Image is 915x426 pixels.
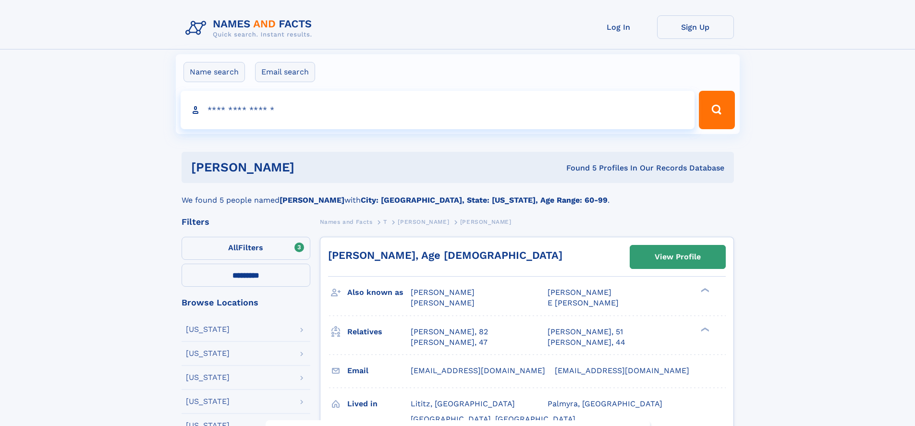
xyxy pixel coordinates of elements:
[191,161,430,173] h1: [PERSON_NAME]
[411,327,488,337] a: [PERSON_NAME], 82
[182,218,310,226] div: Filters
[411,414,575,424] span: [GEOGRAPHIC_DATA], [GEOGRAPHIC_DATA]
[555,366,689,375] span: [EMAIL_ADDRESS][DOMAIN_NAME]
[411,337,488,348] a: [PERSON_NAME], 47
[186,398,230,405] div: [US_STATE]
[347,324,411,340] h3: Relatives
[347,284,411,301] h3: Also known as
[182,237,310,260] label: Filters
[186,374,230,381] div: [US_STATE]
[411,298,475,307] span: [PERSON_NAME]
[398,216,449,228] a: [PERSON_NAME]
[228,243,238,252] span: All
[698,326,710,332] div: ❯
[699,91,734,129] button: Search Button
[548,337,625,348] a: [PERSON_NAME], 44
[460,219,512,225] span: [PERSON_NAME]
[383,216,387,228] a: T
[630,245,725,268] a: View Profile
[182,183,734,206] div: We found 5 people named with .
[182,298,310,307] div: Browse Locations
[186,350,230,357] div: [US_STATE]
[548,288,611,297] span: [PERSON_NAME]
[411,366,545,375] span: [EMAIL_ADDRESS][DOMAIN_NAME]
[347,396,411,412] h3: Lived in
[347,363,411,379] h3: Email
[548,399,662,408] span: Palmyra, [GEOGRAPHIC_DATA]
[255,62,315,82] label: Email search
[580,15,657,39] a: Log In
[361,195,608,205] b: City: [GEOGRAPHIC_DATA], State: [US_STATE], Age Range: 60-99
[383,219,387,225] span: T
[430,163,724,173] div: Found 5 Profiles In Our Records Database
[655,246,701,268] div: View Profile
[182,15,320,41] img: Logo Names and Facts
[411,288,475,297] span: [PERSON_NAME]
[411,399,515,408] span: Lititz, [GEOGRAPHIC_DATA]
[280,195,344,205] b: [PERSON_NAME]
[320,216,373,228] a: Names and Facts
[657,15,734,39] a: Sign Up
[183,62,245,82] label: Name search
[181,91,695,129] input: search input
[548,298,619,307] span: E [PERSON_NAME]
[328,249,562,261] a: [PERSON_NAME], Age [DEMOGRAPHIC_DATA]
[186,326,230,333] div: [US_STATE]
[548,327,623,337] a: [PERSON_NAME], 51
[698,287,710,293] div: ❯
[398,219,449,225] span: [PERSON_NAME]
